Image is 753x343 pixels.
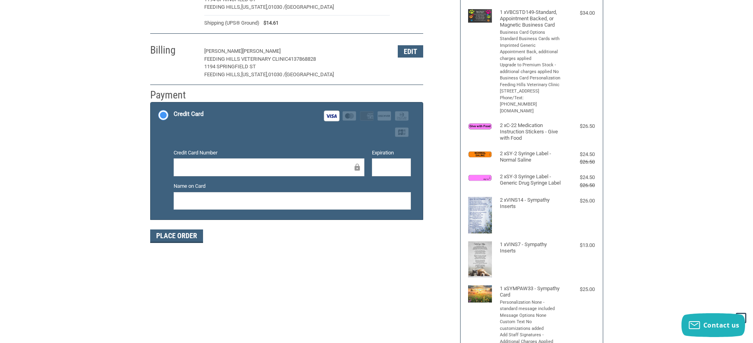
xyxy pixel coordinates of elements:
[563,197,595,205] div: $26.00
[500,150,561,164] h4: 2 x SY-2 Syringe Label - Normal Saline
[285,4,334,10] span: [GEOGRAPHIC_DATA]
[500,75,561,114] li: Business Card Personalization Feeding Hills Veterinary Clinic [STREET_ADDRESS] Phone/Text: [PHONE...
[268,4,285,10] span: 01030 /
[259,19,279,27] span: $14.61
[285,71,334,77] span: [GEOGRAPHIC_DATA]
[241,71,268,77] span: [US_STATE],
[563,181,595,189] div: $26.50
[174,182,411,190] label: Name on Card
[204,19,259,27] span: Shipping (UPS® Ground)
[204,71,241,77] span: Feeding Hills,
[174,108,203,121] div: Credit Card
[204,56,288,62] span: Feeding Hills Veterinary Clinic
[150,89,197,102] h2: Payment
[204,64,256,69] span: 1194 Springfield St
[500,285,561,299] h4: 1 x SYMPAW33 - Sympathy Card
[563,285,595,293] div: $25.00
[500,319,561,332] li: Custom Text No customizations added
[372,149,411,157] label: Expiration
[204,4,241,10] span: Feeding Hills,
[500,197,561,210] h4: 2 x VINS14 - Sympathy Inserts
[563,173,595,181] div: $24.50
[563,150,595,158] div: $24.50
[288,56,316,62] span: 4137868828
[563,9,595,17] div: $34.00
[500,173,561,187] h4: 2 x SY-3 Syringe Label - Generic Drug Syringe Label
[204,48,242,54] span: [PERSON_NAME]
[681,313,745,337] button: Contact us
[242,48,281,54] span: [PERSON_NAME]
[500,29,561,62] li: Business Card Options Standard Business Cards with Imprinted Generic Appointment Back, additional...
[563,122,595,130] div: $26.50
[500,62,561,75] li: Upgrade to Premium Stock - additional charges applied No
[398,45,423,58] button: Edit
[174,149,364,157] label: Credit Card Number
[563,241,595,249] div: $13.00
[150,229,203,243] button: Place Order
[500,312,561,319] li: Message Options None
[563,158,595,166] div: $26.50
[500,9,561,29] h4: 1 x VBCSTD149-Standard, Appointment Backed, or Magnetic Business Card
[241,4,268,10] span: [US_STATE],
[703,321,739,330] span: Contact us
[268,71,285,77] span: 01030 /
[500,299,561,312] li: Personalization None - standard message included
[500,241,561,254] h4: 1 x VINS7 - Sympathy Inserts
[500,122,561,142] h4: 2 x C-22 Medication Instruction Stickers - Give with Food
[150,44,197,57] h2: Billing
